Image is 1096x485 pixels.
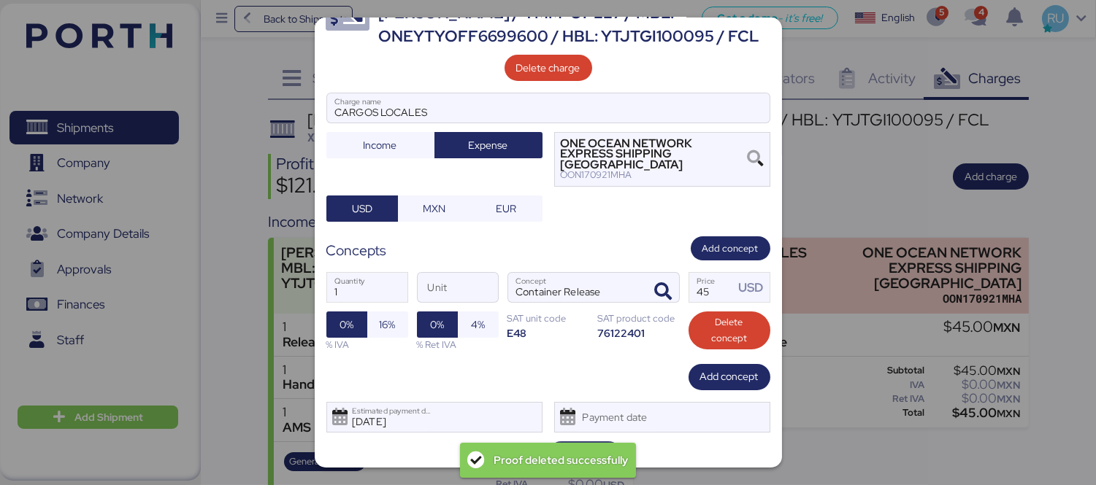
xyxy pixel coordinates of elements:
[352,200,372,217] span: USD
[367,311,408,338] button: 16%
[548,441,621,467] button: Save
[326,311,367,338] button: 0%
[475,441,548,467] button: Cancel
[702,241,759,257] span: Add concept
[598,326,680,340] div: 76122401
[689,311,770,349] button: Delete concept
[417,338,499,352] div: % Ret IVA
[458,311,499,338] button: 4%
[648,276,679,307] button: ConceptConcept
[508,273,644,302] input: Concept
[327,273,407,302] input: Quantity
[434,132,543,158] button: Expense
[470,195,543,222] button: EUR
[496,200,516,217] span: EUR
[700,368,759,385] span: Add concept
[738,279,769,297] div: USD
[689,364,770,390] button: Add concept
[326,240,387,261] div: Concepts
[326,132,434,158] button: Income
[417,311,458,338] button: 0%
[430,316,444,333] span: 0%
[326,195,399,222] button: USD
[364,136,397,154] span: Income
[689,273,735,302] input: Price
[561,170,748,180] div: OON170921MHA
[507,311,589,325] div: SAT unit code
[326,338,408,352] div: % IVA
[418,273,498,302] input: Unit
[423,200,445,217] span: MXN
[561,139,748,170] div: ONE OCEAN NETWORK EXPRESS SHIPPING [GEOGRAPHIC_DATA]
[516,59,580,77] span: Delete charge
[691,236,770,260] button: Add concept
[700,314,759,346] span: Delete concept
[598,311,680,325] div: SAT product code
[505,55,592,81] button: Delete charge
[340,316,353,333] span: 0%
[469,136,508,154] span: Expense
[507,326,589,340] div: E48
[494,446,629,474] div: Proof deleted successfully
[379,1,770,49] div: [PERSON_NAME] / YMM-OI-227 / MBL: ONEYTYOFF6699600 / HBL: YTJTGI100095 / FCL
[471,316,485,333] span: 4%
[327,93,770,123] input: Charge name
[380,316,396,333] span: 16%
[398,195,470,222] button: MXN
